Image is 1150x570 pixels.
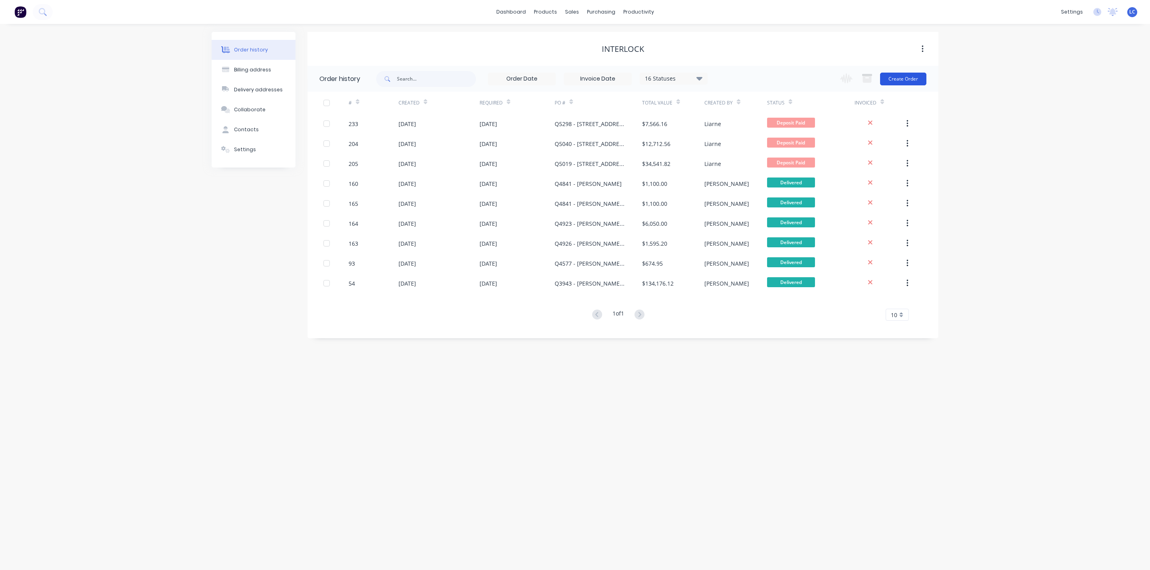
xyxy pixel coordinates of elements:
span: Delivered [767,277,815,287]
div: [DATE] [399,219,416,228]
input: Order Date [488,73,555,85]
div: [DATE] [399,179,416,188]
div: [DATE] [399,160,416,168]
button: Create Order [880,73,926,85]
button: Contacts [212,120,295,140]
div: 164 [349,219,358,228]
div: $7,566.16 [642,120,667,128]
div: Created [399,92,480,114]
div: Settings [234,146,256,153]
span: Delivered [767,217,815,227]
div: purchasing [583,6,619,18]
div: [PERSON_NAME] [704,199,749,208]
div: Q4841 - [PERSON_NAME] [555,179,622,188]
span: Delivered [767,237,815,247]
div: Q5298 - [STREET_ADDRESS][PERSON_NAME] [555,120,626,128]
div: [DATE] [399,140,416,148]
div: [PERSON_NAME] [704,279,749,288]
div: Required [480,92,555,114]
div: Required [480,99,503,107]
div: [DATE] [480,219,497,228]
div: $134,176.12 [642,279,674,288]
div: settings [1057,6,1087,18]
div: [DATE] [480,120,497,128]
div: Order history [234,46,268,53]
div: [DATE] [399,120,416,128]
div: Q5019 - [STREET_ADDRESS] [555,160,626,168]
div: [DATE] [480,140,497,148]
div: 165 [349,199,358,208]
div: $1,100.00 [642,199,667,208]
span: 10 [891,311,897,319]
div: $1,595.20 [642,239,667,248]
div: Total Value [642,92,704,114]
div: Interlock [602,44,644,54]
div: 16 Statuses [640,74,707,83]
div: [DATE] [399,279,416,288]
div: Delivery addresses [234,86,283,93]
div: [PERSON_NAME] [704,259,749,268]
input: Search... [397,71,476,87]
div: $12,712.56 [642,140,670,148]
span: Deposit Paid [767,138,815,148]
div: Total Value [642,99,672,107]
div: [DATE] [480,259,497,268]
div: 163 [349,239,358,248]
div: # [349,99,352,107]
div: Collaborate [234,106,266,113]
div: products [530,6,561,18]
span: Delivered [767,197,815,207]
div: sales [561,6,583,18]
div: $6,050.00 [642,219,667,228]
div: Q3943 - [PERSON_NAME] [GEOGRAPHIC_DATA] [555,279,626,288]
div: Order history [319,74,360,84]
div: Q5040 - [STREET_ADDRESS][PERSON_NAME] [555,140,626,148]
div: [DATE] [480,179,497,188]
div: [DATE] [480,160,497,168]
div: Contacts [234,126,259,133]
div: Q4923 - [PERSON_NAME] St Vari [555,219,626,228]
div: [DATE] [399,239,416,248]
div: Q4841 - [PERSON_NAME] st Vari [555,199,626,208]
div: 160 [349,179,358,188]
div: 54 [349,279,355,288]
span: Delivered [767,257,815,267]
div: Status [767,99,785,107]
div: Created [399,99,420,107]
div: Liarne [704,120,721,128]
div: Q4577 - [PERSON_NAME] St [555,259,626,268]
div: 93 [349,259,355,268]
div: [DATE] [399,199,416,208]
span: Deposit Paid [767,158,815,168]
button: Billing address [212,60,295,80]
div: [PERSON_NAME] [704,219,749,228]
div: 205 [349,160,358,168]
span: LC [1129,8,1135,16]
div: [DATE] [480,279,497,288]
div: Q4926 - [PERSON_NAME][GEOGRAPHIC_DATA] [555,239,626,248]
div: PO # [555,92,642,114]
div: $674.95 [642,259,663,268]
div: 204 [349,140,358,148]
div: Invoiced [855,99,876,107]
div: Status [767,92,855,114]
div: 233 [349,120,358,128]
div: Created By [704,99,733,107]
button: Collaborate [212,100,295,120]
button: Delivery addresses [212,80,295,100]
button: Settings [212,140,295,160]
button: Order history [212,40,295,60]
input: Invoice Date [564,73,631,85]
span: Delivered [767,178,815,187]
div: $1,100.00 [642,179,667,188]
div: [DATE] [480,199,497,208]
div: Created By [704,92,767,114]
div: [DATE] [399,259,416,268]
div: [PERSON_NAME] [704,179,749,188]
div: [DATE] [480,239,497,248]
div: PO # [555,99,565,107]
div: # [349,92,399,114]
div: Liarne [704,140,721,148]
div: Billing address [234,66,271,73]
a: dashboard [492,6,530,18]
